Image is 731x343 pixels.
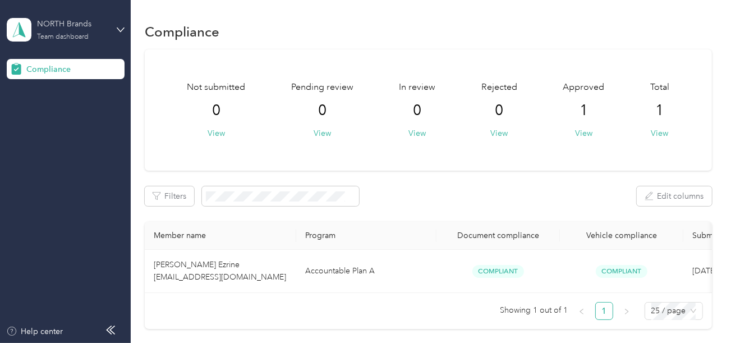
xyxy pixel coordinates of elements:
[573,302,591,320] button: left
[413,102,421,120] span: 0
[145,222,296,250] th: Member name
[618,302,636,320] li: Next Page
[651,127,668,139] button: View
[187,81,245,94] span: Not submitted
[500,302,568,319] span: Showing 1 out of 1
[573,302,591,320] li: Previous Page
[490,127,508,139] button: View
[208,127,225,139] button: View
[580,102,588,120] span: 1
[578,308,585,315] span: left
[296,222,436,250] th: Program
[655,102,664,120] span: 1
[596,303,613,319] a: 1
[618,302,636,320] button: right
[408,127,426,139] button: View
[596,265,647,278] span: Compliant
[6,326,63,337] button: Help center
[623,308,630,315] span: right
[26,63,71,75] span: Compliance
[495,102,503,120] span: 0
[445,231,551,240] div: Document compliance
[212,102,220,120] span: 0
[318,102,327,120] span: 0
[145,186,194,206] button: Filters
[645,302,703,320] div: Page Size
[575,127,592,139] button: View
[399,81,435,94] span: In review
[472,265,524,278] span: Compliant
[637,186,712,206] button: Edit columns
[291,81,353,94] span: Pending review
[481,81,517,94] span: Rejected
[595,302,613,320] li: 1
[650,81,669,94] span: Total
[314,127,331,139] button: View
[154,260,286,282] span: [PERSON_NAME] Ezrine [EMAIL_ADDRESS][DOMAIN_NAME]
[37,18,107,30] div: NORTH Brands
[145,26,219,38] h1: Compliance
[563,81,604,94] span: Approved
[651,303,696,319] span: 25 / page
[296,250,436,293] td: Accountable Plan A
[37,34,89,40] div: Team dashboard
[668,280,731,343] iframe: Everlance-gr Chat Button Frame
[569,231,674,240] div: Vehicle compliance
